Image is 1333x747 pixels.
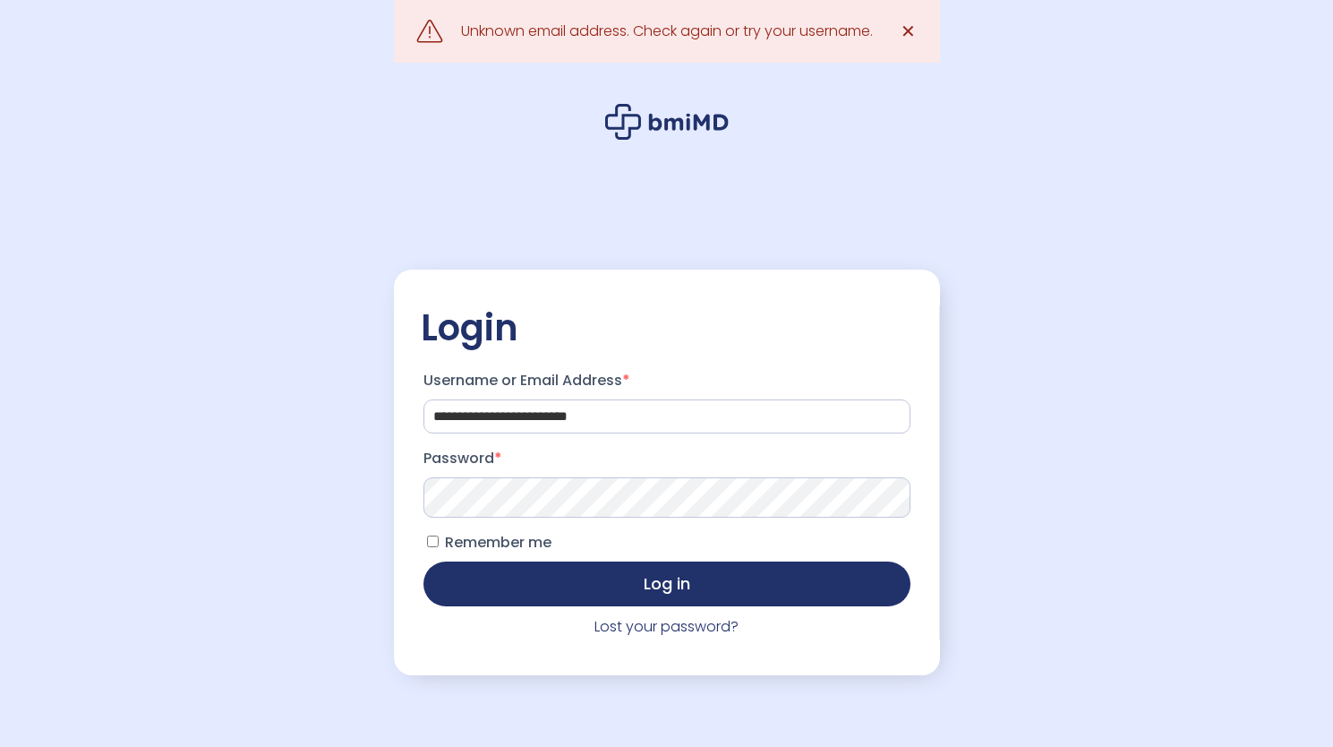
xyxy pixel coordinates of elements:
label: Password [423,444,910,473]
h2: Login [421,305,913,350]
span: ✕ [901,19,916,44]
span: Remember me [445,532,551,553]
label: Username or Email Address [423,366,910,395]
a: Lost your password? [594,616,739,637]
button: Log in [423,562,910,606]
a: ✕ [891,13,927,49]
input: Remember me [427,536,439,547]
div: Unknown email address. Check again or try your username. [461,19,873,44]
